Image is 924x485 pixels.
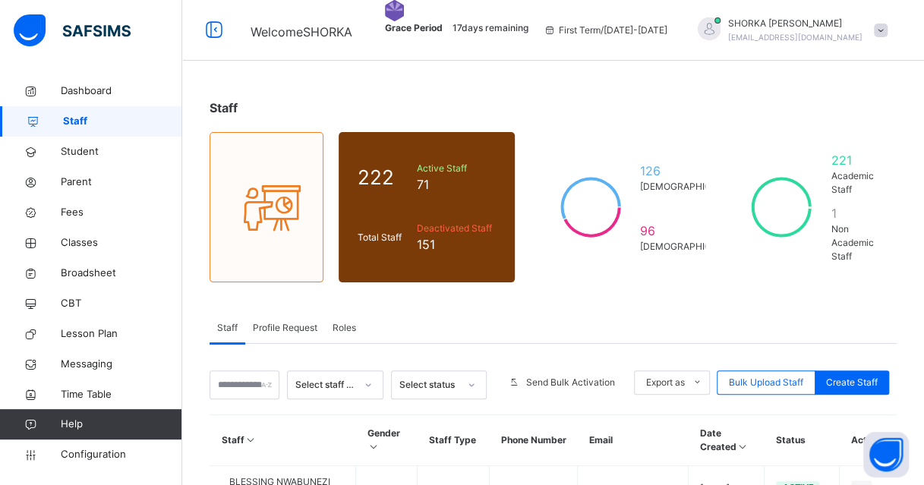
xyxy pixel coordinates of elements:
span: CBT [61,296,182,311]
span: 96 [640,222,742,240]
th: Gender [356,415,418,466]
div: Select staff type [295,378,355,392]
i: Sort in Ascending Order [367,441,380,452]
span: Roles [333,321,356,335]
th: Actions [840,415,897,466]
span: Fees [61,205,182,220]
span: Lesson Plan [61,326,182,342]
i: Sort in Ascending Order [736,441,749,452]
span: Bulk Upload Staff [729,376,803,389]
span: Non Academic Staff [831,222,878,263]
span: 221 [831,151,878,169]
span: [DEMOGRAPHIC_DATA] [640,240,742,254]
span: Student [61,144,182,159]
div: Total Staff [354,227,413,248]
th: Phone Number [490,415,578,466]
button: Open asap [863,432,909,477]
span: 17 days remaining [453,22,528,33]
span: Send Bulk Activation [526,376,615,389]
div: Select status [399,378,459,392]
span: 1 [831,204,878,222]
span: SHORKA [PERSON_NAME] [728,17,863,30]
span: Profile Request [253,321,317,335]
span: [DEMOGRAPHIC_DATA] [640,180,742,194]
span: Staff [63,114,182,129]
span: Export as [646,376,685,389]
i: Sort in Ascending Order [244,434,257,446]
span: 151 [417,235,496,254]
span: Active Staff [417,162,496,175]
span: Staff [217,321,238,335]
span: Welcome SHORKA [251,24,352,39]
span: Help [61,417,181,432]
span: Classes [61,235,182,250]
th: Staff [210,415,356,466]
span: 71 [417,175,496,194]
span: Broadsheet [61,266,182,281]
img: safsims [14,14,131,46]
span: 126 [640,162,742,180]
span: Deactivated Staff [417,222,496,235]
span: 222 [358,162,409,192]
span: Messaging [61,357,182,372]
div: SHORKAJOEL [683,17,895,44]
span: [EMAIL_ADDRESS][DOMAIN_NAME] [728,33,863,42]
span: Academic Staff [831,169,878,197]
span: Parent [61,175,182,190]
th: Email [578,415,689,466]
span: Create Staff [826,376,878,389]
span: Configuration [61,447,181,462]
span: Dashboard [61,83,182,99]
span: Grace Period [385,22,445,33]
th: Staff Type [418,415,490,466]
th: Status [765,415,840,466]
span: session/term information [544,24,667,37]
th: Date Created [689,415,765,466]
span: Time Table [61,387,182,402]
span: Staff [210,100,238,115]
